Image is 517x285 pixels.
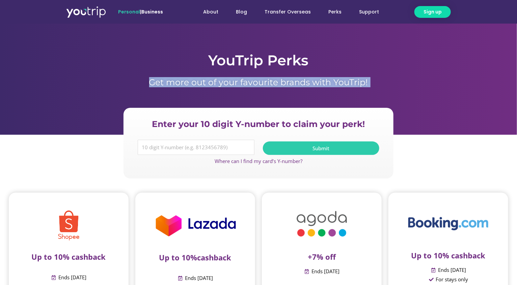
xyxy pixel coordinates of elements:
span: Up to 10% [159,252,197,262]
nav: Menu [181,6,388,18]
a: Sign up [414,6,451,18]
a: Perks [320,6,350,18]
a: Transfer Overseas [256,6,320,18]
h2: Enter your 10 digit Y-number to claim your perk! [134,119,383,130]
h1: YouTrip Perks [66,51,451,70]
span: Personal [118,8,140,15]
a: Business [141,8,163,15]
a: Support [350,6,388,18]
h1: Get more out of your favourite brands with YouTrip! [66,77,451,87]
p: +7% off [272,252,372,261]
form: Y Number [138,140,379,160]
span: Up to 10% cashback [32,252,106,262]
span: For stays only [434,275,468,284]
span: Ends [DATE] [310,267,339,276]
span: | [118,8,163,15]
a: Blog [227,6,256,18]
p: Up to 10% cashback [399,251,498,260]
span: Ends [DATE] [57,273,86,282]
a: About [194,6,227,18]
span: Ends [DATE] [436,265,466,275]
span: Ends [DATE] [183,274,213,283]
a: Where can I find my card’s Y-number? [215,158,302,164]
span: Sign up [424,8,442,15]
span: cashback [197,252,232,262]
span: Submit [312,146,329,151]
input: 10 digit Y-number (e.g. 8123456789) [138,140,254,155]
button: Submit [263,141,380,155]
